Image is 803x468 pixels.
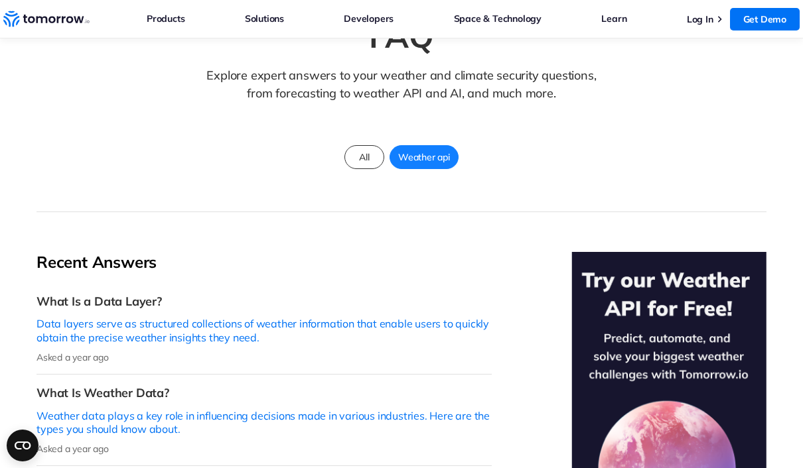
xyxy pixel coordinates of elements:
a: Home link [3,9,90,29]
a: Learn [601,10,626,27]
a: Solutions [245,10,284,27]
span: All [351,148,377,166]
a: Log In [687,13,713,25]
a: Get Demo [730,8,800,30]
p: Weather data plays a key role in influencing decisions made in various industries. Here are the t... [36,409,492,437]
h2: Recent Answers [36,252,492,272]
a: All [344,145,384,169]
p: Asked a year ago [36,443,492,455]
h3: What Is Weather Data? [36,385,492,400]
a: What Is a Data Layer?Data layers serve as structured collections of weather information that enab... [36,283,492,375]
p: Asked a year ago [36,351,492,363]
h3: What Is a Data Layer? [36,294,492,309]
a: What Is Weather Data?Weather data plays a key role in influencing decisions made in various indus... [36,375,492,466]
button: Open CMP widget [7,430,38,461]
a: Weather api [390,145,459,169]
span: Weather api [390,148,458,166]
p: Explore expert answers to your weather and climate security questions, from forecasting to weathe... [201,66,603,123]
a: Developers [344,10,394,27]
a: Products [147,10,184,27]
a: Space & Technology [454,10,542,27]
p: Data layers serve as structured collections of weather information that enable users to quickly o... [36,317,492,345]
